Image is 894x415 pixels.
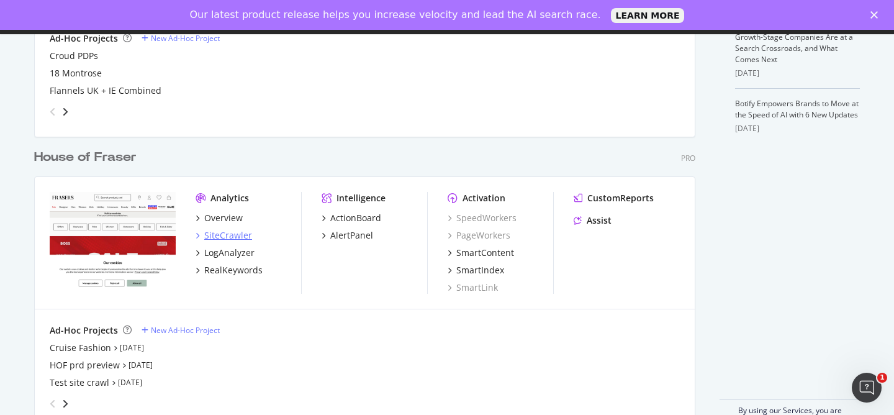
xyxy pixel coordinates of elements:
[129,360,153,370] a: [DATE]
[204,264,263,276] div: RealKeywords
[151,325,220,335] div: New Ad-Hoc Project
[196,212,243,224] a: Overview
[448,212,517,224] a: SpeedWorkers
[210,192,249,204] div: Analytics
[50,342,111,354] a: Cruise Fashion
[870,11,883,19] div: Close
[120,342,144,353] a: [DATE]
[204,212,243,224] div: Overview
[34,148,137,166] div: House of Fraser
[336,192,386,204] div: Intelligence
[50,50,98,62] a: Croud PDPs
[574,192,654,204] a: CustomReports
[45,394,61,414] div: angle-left
[574,214,612,227] a: Assist
[735,21,853,65] a: Leveling the Playing Field: Why Growth-Stage Companies Are at a Search Crossroads, and What Comes...
[50,32,118,45] div: Ad-Hoc Projects
[50,324,118,337] div: Ad-Hoc Projects
[50,67,102,80] a: 18 Montrose
[34,148,142,166] a: House of Fraser
[877,373,887,383] span: 1
[50,84,161,97] a: Flannels UK + IE Combined
[322,212,381,224] a: ActionBoard
[50,376,109,389] a: Test site crawl
[448,229,510,242] a: PageWorkers
[587,214,612,227] div: Assist
[142,33,220,43] a: New Ad-Hoc Project
[118,377,142,388] a: [DATE]
[448,281,498,294] a: SmartLink
[448,264,504,276] a: SmartIndex
[190,9,601,21] div: Our latest product release helps you increase velocity and lead the AI search race.
[456,264,504,276] div: SmartIndex
[196,247,255,259] a: LogAnalyzer
[735,98,859,120] a: Botify Empowers Brands to Move at the Speed of AI with 6 New Updates
[196,229,252,242] a: SiteCrawler
[322,229,373,242] a: AlertPanel
[611,8,685,23] a: LEARN MORE
[681,153,695,163] div: Pro
[142,325,220,335] a: New Ad-Hoc Project
[151,33,220,43] div: New Ad-Hoc Project
[330,212,381,224] div: ActionBoard
[463,192,505,204] div: Activation
[330,229,373,242] div: AlertPanel
[587,192,654,204] div: CustomReports
[852,373,882,403] iframe: Intercom live chat
[50,359,120,372] a: HOF prd preview
[61,398,70,410] div: angle-right
[204,229,252,242] div: SiteCrawler
[196,264,263,276] a: RealKeywords
[456,247,514,259] div: SmartContent
[50,192,176,293] img: houseoffraser.co.uk
[204,247,255,259] div: LogAnalyzer
[735,68,860,79] div: [DATE]
[735,123,860,134] div: [DATE]
[448,247,514,259] a: SmartContent
[61,106,70,118] div: angle-right
[45,102,61,122] div: angle-left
